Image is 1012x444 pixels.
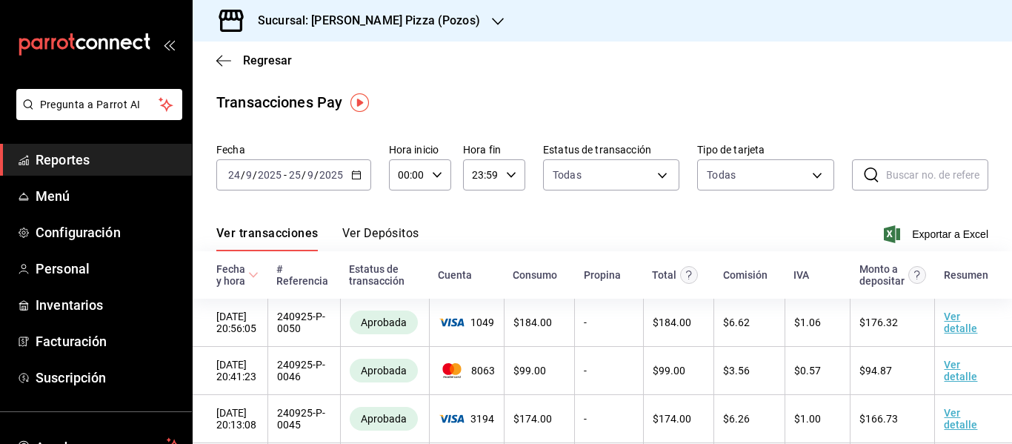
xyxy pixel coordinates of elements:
span: / [241,169,245,181]
span: $ 3.56 [723,365,750,377]
span: $ 6.26 [723,413,750,425]
div: Todas [707,168,736,182]
svg: Este es el monto resultante del total pagado menos comisión e IVA. Esta será la parte que se depo... [908,266,926,284]
span: Suscripción [36,368,180,388]
span: Personal [36,259,180,279]
a: Ver detalle [944,311,977,334]
span: Menú [36,186,180,206]
span: $ 0.57 [794,365,821,377]
span: Aprobada [355,413,413,425]
button: Regresar [216,53,292,67]
div: Monto a depositar [859,263,905,287]
td: [DATE] 20:13:08 [193,395,267,443]
span: Pregunta a Parrot AI [40,97,159,113]
span: Aprobada [355,365,413,377]
h3: Sucursal: [PERSON_NAME] Pizza (Pozos) [246,12,480,30]
td: 240925-P-0050 [267,299,340,347]
div: navigation tabs [216,226,419,251]
span: $ 99.00 [653,365,685,377]
span: 3194 [439,413,495,425]
td: [DATE] 20:56:05 [193,299,267,347]
div: Transacciones cobradas de manera exitosa. [350,311,418,334]
label: Hora inicio [389,145,451,155]
div: Transacciones cobradas de manera exitosa. [350,407,418,431]
span: $ 6.62 [723,317,750,328]
label: Tipo de tarjeta [697,145,833,155]
input: -- [227,169,241,181]
button: Ver Depósitos [342,226,419,251]
label: Hora fin [463,145,525,155]
div: Transacciones cobradas de manera exitosa. [350,359,418,382]
svg: Este monto equivale al total pagado por el comensal antes de aplicar Comisión e IVA. [680,266,698,284]
a: Ver detalle [944,359,977,382]
input: ---- [319,169,344,181]
span: / [253,169,257,181]
input: -- [245,169,253,181]
a: Ver detalle [944,407,977,431]
span: Configuración [36,222,180,242]
td: - [575,395,643,443]
img: Tooltip marker [350,93,369,112]
button: Pregunta a Parrot AI [16,89,182,120]
span: / [302,169,306,181]
input: Buscar no. de referencia [886,160,988,190]
span: Reportes [36,150,180,170]
div: Consumo [513,269,557,281]
span: $ 99.00 [513,365,546,377]
button: Exportar a Excel [887,225,988,243]
span: 8063 [439,363,495,378]
input: -- [288,169,302,181]
div: Comisión [723,269,768,281]
td: - [575,299,643,347]
span: $ 1.06 [794,317,821,328]
td: - [575,347,643,395]
input: -- [307,169,314,181]
span: $ 1.00 [794,413,821,425]
span: Todas [553,168,582,182]
button: open_drawer_menu [163,39,175,50]
label: Fecha [216,145,371,155]
div: Cuenta [438,269,472,281]
div: # Referencia [276,263,331,287]
div: IVA [793,269,809,281]
button: Ver transacciones [216,226,319,251]
span: Regresar [243,53,292,67]
label: Estatus de transacción [543,145,679,155]
input: ---- [257,169,282,181]
div: Total [652,269,676,281]
span: $ 174.00 [653,413,691,425]
div: Fecha y hora [216,263,245,287]
span: Fecha y hora [216,263,259,287]
span: $ 176.32 [859,317,898,328]
td: 240925-P-0046 [267,347,340,395]
span: Facturación [36,331,180,351]
div: Estatus de transacción [349,263,420,287]
td: [DATE] 20:41:23 [193,347,267,395]
td: 240925-P-0045 [267,395,340,443]
span: $ 174.00 [513,413,552,425]
div: Transacciones Pay [216,91,342,113]
span: / [314,169,319,181]
span: $ 184.00 [653,317,691,328]
div: Resumen [944,269,988,281]
a: Pregunta a Parrot AI [10,107,182,123]
span: $ 166.73 [859,413,898,425]
span: Inventarios [36,295,180,315]
span: Aprobada [355,317,413,328]
span: $ 184.00 [513,317,552,328]
span: - [284,169,287,181]
span: 1049 [439,317,495,328]
span: $ 94.87 [859,365,892,377]
div: Propina [584,269,621,281]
